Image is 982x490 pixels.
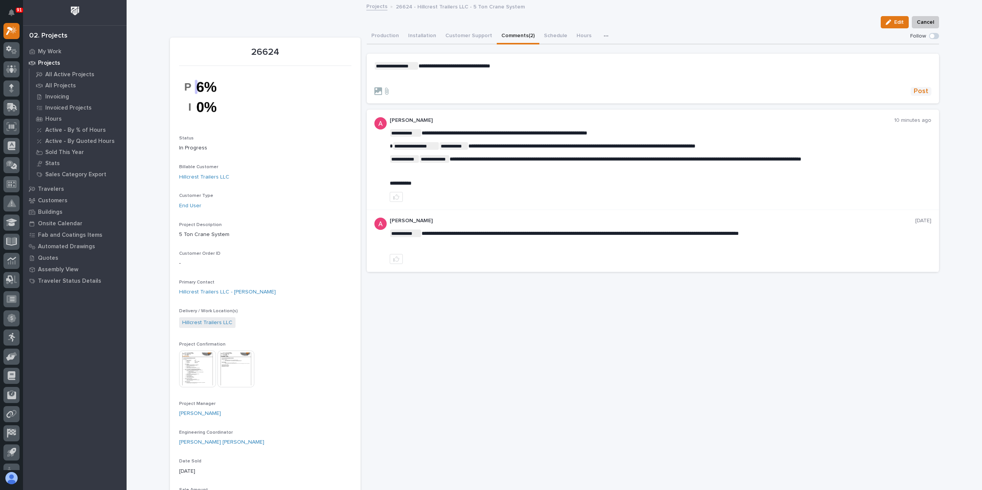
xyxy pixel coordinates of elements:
a: Projects [366,2,387,10]
button: users-avatar [3,470,20,486]
p: Follow [910,33,926,39]
div: 02. Projects [29,32,68,40]
a: Sold This Year [30,147,127,157]
a: Fab and Coatings Items [23,229,127,241]
button: like this post [390,254,403,264]
p: Invoicing [45,93,69,100]
a: Hillcrest Trailers LLC [179,173,229,181]
p: All Projects [45,82,76,89]
span: Primary Contact [179,280,214,285]
p: [DATE] [179,467,351,475]
span: Project Description [179,223,222,227]
span: Post [914,87,928,96]
a: All Active Projects [30,69,127,80]
span: Project Manager [179,402,216,406]
span: Customer Order ID [179,251,221,256]
a: Active - By Quoted Hours [30,136,127,146]
p: [PERSON_NAME] [390,218,915,224]
img: ACg8ocKcMZQ4tabbC1K-lsv7XHeQNnaFu4gsgPufzKnNmz0_a9aUSA=s96-c [374,117,387,129]
p: 26624 - Hillcrest Trailers LLC - 5 Ton Crane System [396,2,525,10]
p: 91 [17,7,22,13]
button: Cancel [912,16,939,28]
img: Workspace Logo [68,4,82,18]
a: Projects [23,57,127,69]
a: Automated Drawings [23,241,127,252]
p: Projects [38,60,60,67]
a: Hillcrest Trailers LLC [182,319,232,327]
a: Customers [23,195,127,206]
p: 26624 [179,47,351,58]
p: Fab and Coatings Items [38,232,102,239]
a: End User [179,202,201,210]
button: Customer Support [441,28,497,44]
p: Sales Category Export [45,171,106,178]
p: [PERSON_NAME] [390,117,894,124]
span: Delivery / Work Location(s) [179,309,238,313]
button: Hours [572,28,596,44]
img: g-Q1eIgprlBh7X9upZqs8FAjUmPbhgBTe6wsEswcK64 [179,70,237,123]
button: Installation [404,28,441,44]
p: Stats [45,160,60,167]
button: Schedule [539,28,572,44]
p: My Work [38,48,61,55]
p: Customers [38,197,68,204]
a: All Projects [30,80,127,91]
button: Notifications [3,5,20,21]
a: My Work [23,46,127,57]
a: Sales Category Export [30,169,127,180]
span: Engineering Coordinator [179,430,233,435]
p: Automated Drawings [38,243,95,250]
a: Active - By % of Hours [30,125,127,135]
a: [PERSON_NAME] [179,410,221,418]
p: 5 Ton Crane System [179,231,351,239]
button: Production [367,28,404,44]
span: Customer Type [179,193,213,198]
p: All Active Projects [45,71,94,78]
p: Onsite Calendar [38,220,82,227]
p: Sold This Year [45,149,84,156]
p: Traveler Status Details [38,278,101,285]
div: Notifications91 [10,9,20,21]
span: Date Sold [179,459,201,464]
span: Project Confirmation [179,342,226,347]
img: ACg8ocKcMZQ4tabbC1K-lsv7XHeQNnaFu4gsgPufzKnNmz0_a9aUSA=s96-c [374,218,387,230]
button: Comments (2) [497,28,539,44]
a: [PERSON_NAME] [PERSON_NAME] [179,438,264,446]
p: Active - By % of Hours [45,127,106,134]
a: Invoicing [30,91,127,102]
p: Buildings [38,209,63,216]
span: Cancel [917,18,934,27]
span: Edit [894,19,904,26]
p: Active - By Quoted Hours [45,138,115,145]
span: Status [179,136,194,141]
p: Quotes [38,255,58,262]
a: Hours [30,113,127,124]
p: 10 minutes ago [894,117,931,124]
a: Quotes [23,252,127,264]
a: Stats [30,158,127,169]
a: Traveler Status Details [23,275,127,287]
a: Travelers [23,183,127,195]
p: - [179,259,351,267]
button: Edit [881,16,909,28]
a: Buildings [23,206,127,218]
p: Assembly View [38,266,78,273]
button: like this post [390,192,403,202]
p: Invoiced Projects [45,105,92,111]
a: Invoiced Projects [30,102,127,113]
p: Hours [45,116,62,123]
span: Billable Customer [179,165,218,169]
p: Travelers [38,186,64,193]
button: Post [911,87,931,96]
p: In Progress [179,144,351,152]
p: [DATE] [915,218,931,224]
a: Hillcrest Trailers LLC - [PERSON_NAME] [179,288,276,296]
a: Onsite Calendar [23,218,127,229]
a: Assembly View [23,264,127,275]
